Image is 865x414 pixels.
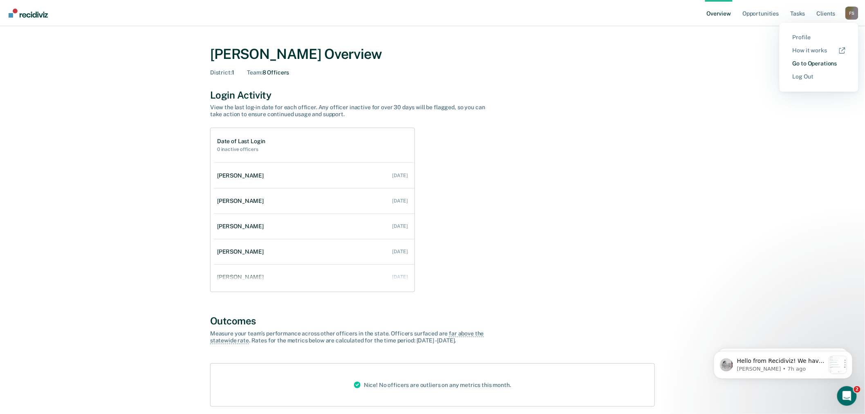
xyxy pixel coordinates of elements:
[217,138,265,145] h1: Date of Last Login
[347,364,518,406] div: Nice! No officers are outliers on any metrics this month.
[217,198,267,205] div: [PERSON_NAME]
[217,274,267,281] div: [PERSON_NAME]
[210,89,655,101] div: Login Activity
[214,265,415,289] a: [PERSON_NAME] [DATE]
[837,386,857,406] iframe: Intercom live chat
[247,69,289,76] div: 8 Officers
[217,146,265,152] h2: 0 inactive officers
[845,7,858,20] div: F S
[845,7,858,20] button: Profile dropdown button
[210,315,655,327] div: Outcomes
[36,23,123,290] span: Hello from Recidiviz! We have some exciting news. Officers will now have their own Overview page ...
[247,69,262,76] span: Team :
[214,215,415,238] a: [PERSON_NAME] [DATE]
[701,335,865,392] iframe: Intercom notifications message
[217,172,267,179] div: [PERSON_NAME]
[210,330,496,344] div: Measure your team’s performance across other officer s in the state. Officer s surfaced are . Rat...
[392,173,408,178] div: [DATE]
[210,69,232,76] span: District :
[210,46,655,63] div: [PERSON_NAME] Overview
[392,223,408,229] div: [DATE]
[217,248,267,255] div: [PERSON_NAME]
[392,198,408,204] div: [DATE]
[210,69,234,76] div: 1
[9,9,48,18] img: Recidiviz
[793,60,845,67] a: Go to Operations
[392,274,408,280] div: [DATE]
[36,31,124,38] p: Message from Kim, sent 7h ago
[793,47,845,54] a: How it works
[210,330,484,344] span: far above the statewide rate
[780,23,858,92] div: Profile menu
[392,249,408,254] div: [DATE]
[793,34,845,41] a: Profile
[217,223,267,230] div: [PERSON_NAME]
[214,240,415,263] a: [PERSON_NAME] [DATE]
[854,386,861,393] span: 2
[210,104,496,118] div: View the last log-in date for each officer. Any officer inactive for over 30 days will be flagged...
[214,164,415,187] a: [PERSON_NAME] [DATE]
[214,189,415,213] a: [PERSON_NAME] [DATE]
[793,73,845,80] a: Log Out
